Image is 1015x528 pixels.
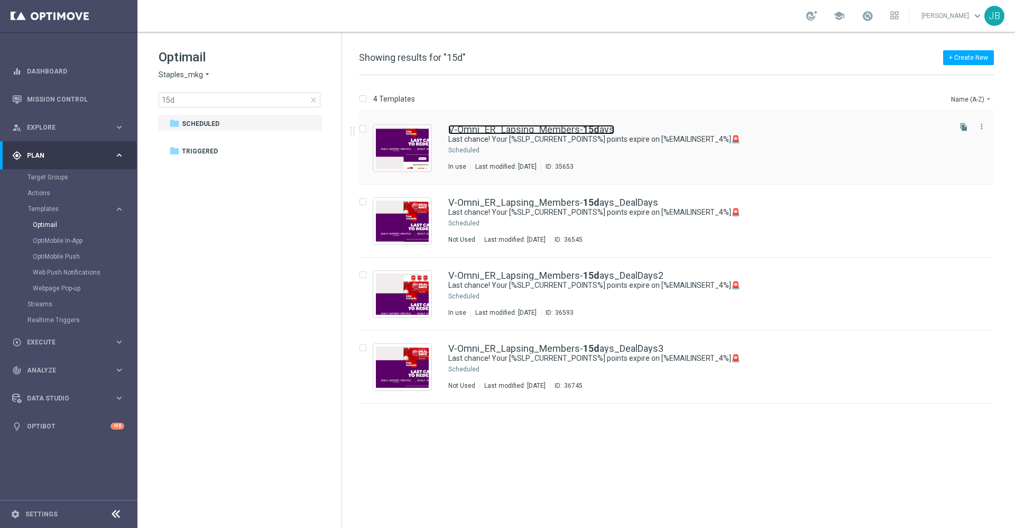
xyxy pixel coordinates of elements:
div: Press SPACE to select this row. [348,331,1013,404]
span: Showing results for "15d" [359,52,466,63]
input: Search Template [159,93,320,107]
a: Last chance! Your [%SLP_CURRENT_POINTS%] points expire on [%EMAILINSERT_4%]🚨 [448,353,924,363]
button: equalizer Dashboard [12,67,125,76]
div: Scheduled [448,365,479,374]
i: keyboard_arrow_right [114,393,124,403]
div: Press SPACE to select this row. [348,185,1013,258]
div: +10 [110,423,124,430]
a: OptiMobile Push [33,252,110,261]
div: Realtime Triggers [27,312,136,328]
div: 36745 [564,381,583,390]
div: Last modified: [DATE] [480,381,550,390]
button: file_copy [957,120,971,134]
button: gps_fixed Plan keyboard_arrow_right [12,151,125,160]
div: Last modified: [DATE] [471,308,541,317]
span: Scheduled [182,119,219,129]
button: + Create New [943,50,994,65]
span: Explore [27,124,114,131]
div: OptiMobile In-App [33,233,136,249]
a: [PERSON_NAME]keyboard_arrow_down [920,8,984,24]
div: Web Push Notifications [33,265,136,280]
a: Streams [27,300,110,308]
i: keyboard_arrow_right [114,122,124,132]
b: 15d [583,124,599,135]
span: Staples_mkg [159,70,203,80]
div: Press SPACE to select this row. [348,112,1013,185]
img: 36593.jpeg [376,274,429,315]
button: Mission Control [12,95,125,104]
i: keyboard_arrow_right [114,150,124,160]
span: Data Studio [27,395,114,402]
div: Scheduled [481,146,948,154]
div: 36593 [555,308,574,317]
i: file_copy [959,123,968,131]
a: Last chance! Your [%SLP_CURRENT_POINTS%] points expire on [%EMAILINSERT_4%]🚨 [448,280,924,290]
div: Scheduled [448,146,479,154]
img: 35653.jpeg [376,128,429,169]
div: Templates [27,201,136,296]
span: keyboard_arrow_down [972,10,983,22]
a: V-Omni_ER_Lapsing_Members-15days_DealDays2 [448,271,663,280]
a: Target Groups [27,173,110,181]
div: In use [448,162,466,171]
div: Optibot [12,412,124,440]
h1: Optimail [159,49,320,66]
i: folder [169,118,180,129]
p: 4 Templates [373,94,415,104]
i: equalizer [12,67,22,76]
div: Last chance! Your [%SLP_CURRENT_POINTS%] points expire on [%EMAILINSERT_4%]🚨 [448,207,948,217]
img: 36745.jpeg [376,347,429,388]
a: Realtime Triggers [27,316,110,324]
span: Triggered [182,147,218,156]
a: Dashboard [27,57,124,85]
div: JB [984,6,1004,26]
b: 15d [583,343,599,354]
button: play_circle_outline Execute keyboard_arrow_right [12,338,125,347]
button: person_search Explore keyboard_arrow_right [12,123,125,132]
div: OptiMobile Push [33,249,136,265]
div: Mission Control [12,85,124,113]
div: ID: [550,381,583,390]
div: Target Groups [27,169,136,185]
i: more_vert [977,122,986,131]
div: In use [448,308,466,317]
a: Last chance! Your [%SLP_CURRENT_POINTS%] points expire on [%EMAILINSERT_4%]🚨 [448,134,924,144]
i: keyboard_arrow_right [114,365,124,375]
div: Analyze [12,366,114,375]
i: keyboard_arrow_right [114,204,124,214]
button: lightbulb Optibot +10 [12,422,125,431]
i: lightbulb [12,422,22,431]
div: Streams [27,296,136,312]
div: Webpage Pop-up [33,280,136,296]
div: Not Used [448,381,475,390]
div: track_changes Analyze keyboard_arrow_right [12,366,125,375]
div: Scheduled [481,292,948,301]
a: V-Omni_ER_Lapsing_Members-15days_DealDays3 [448,344,663,353]
i: arrow_drop_down [203,70,211,80]
div: Optimail [33,217,136,233]
span: Plan [27,152,114,159]
i: track_changes [12,366,22,375]
div: Execute [12,338,114,347]
div: ID: [541,162,574,171]
button: Templates keyboard_arrow_right [27,205,125,213]
i: settings [11,509,20,519]
a: Mission Control [27,85,124,113]
div: ID: [541,308,574,317]
div: Last chance! Your [%SLP_CURRENT_POINTS%] points expire on [%EMAILINSERT_4%]🚨 [448,280,948,290]
a: Actions [27,189,110,197]
a: OptiMobile In-App [33,236,110,245]
a: Settings [25,511,58,517]
span: close [309,96,318,104]
div: Last chance! Your [%SLP_CURRENT_POINTS%] points expire on [%EMAILINSERT_4%]🚨 [448,353,948,363]
div: Actions [27,185,136,201]
i: keyboard_arrow_right [114,337,124,347]
div: Data Studio keyboard_arrow_right [12,394,125,403]
div: Last modified: [DATE] [471,162,541,171]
